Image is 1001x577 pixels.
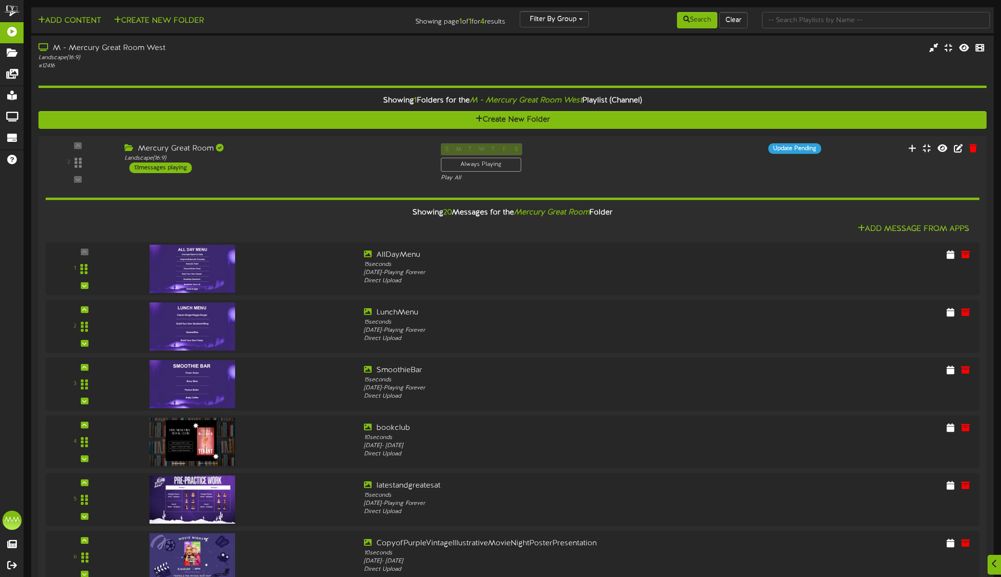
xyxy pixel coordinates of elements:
div: Direct Upload [364,450,738,458]
div: 6 [74,553,77,561]
button: Clear [719,12,748,28]
div: CopyofPurpleVintageIllustrativeMovieNightPosterPresentation [364,538,738,549]
div: SmoothieBar [364,365,738,376]
div: 10 seconds [364,549,738,557]
div: [DATE] - Playing Forever [364,384,738,392]
i: Mercury Great Room [514,208,589,217]
span: 1 [414,96,417,105]
img: f8130643-5edf-4ab8-83d5-682e47148580.jpg [150,418,235,466]
div: MM [2,511,22,530]
div: Direct Upload [364,335,738,343]
div: Direct Upload [364,565,738,574]
div: 10 seconds [364,434,738,442]
div: Showing Folders for the Playlist (Channel) [31,90,994,111]
div: Direct Upload [364,508,738,516]
div: Landscape ( 16:9 ) [38,54,425,62]
button: Add Content [35,15,104,27]
input: -- Search Playlists by Name -- [762,12,990,28]
div: [DATE] - Playing Forever [364,500,738,508]
div: Direct Upload [364,277,738,285]
div: Always Playing [441,158,521,172]
div: Landscape ( 16:9 ) [125,154,426,163]
div: # 12416 [38,62,425,70]
div: 15 seconds [364,261,738,269]
div: 15 seconds [364,376,738,384]
div: [DATE] - [DATE] [364,442,738,450]
strong: 4 [480,17,485,26]
button: Search [677,12,717,28]
img: e7684e0b-9992-4e43-a6eb-bd5dd807fac1.jpg [150,302,235,351]
button: Add Message From Apps [855,223,972,235]
div: Update Pending [768,143,821,154]
div: 15 seconds [364,491,738,500]
img: 4d7ca8a6-ccec-4485-8374-2c02360ada7a.jpg [150,245,235,293]
div: 13 messages playing [129,163,192,173]
img: 6123d0ab-59f8-4096-a594-9bf9876b4496.jpg [150,360,235,408]
div: Showing Messages for the Folder [38,202,987,223]
strong: 1 [459,17,462,26]
button: Create New Folder [111,15,207,27]
div: [DATE] - Playing Forever [364,269,738,277]
div: M - Mercury Great Room West [38,43,425,54]
button: Filter By Group [520,11,589,27]
div: bookclub [364,423,738,434]
div: [DATE] - [DATE] [364,557,738,565]
div: Showing page of for results [351,11,513,27]
div: Direct Upload [364,392,738,401]
div: Play All [441,174,663,182]
img: 017fbdee-cb25-48fd-86a0-08feb63379ee.jpg [150,476,235,524]
div: 15 seconds [364,318,738,326]
div: AllDayMenu [364,250,738,261]
div: [DATE] - Playing Forever [364,326,738,335]
i: M - Mercury Great Room West [470,96,582,105]
div: LunchMenu [364,307,738,318]
div: latestandgreatesat [364,480,738,491]
strong: 1 [469,17,472,26]
button: Create New Folder [38,111,987,129]
div: Mercury Great Room [125,143,426,154]
span: 20 [443,208,452,217]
